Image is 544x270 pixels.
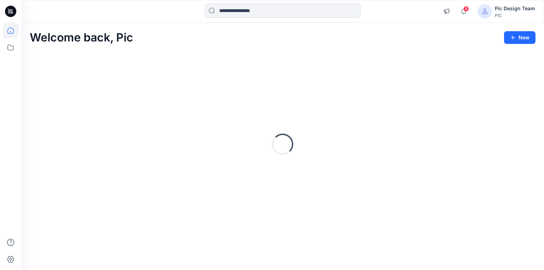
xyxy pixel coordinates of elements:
svg: avatar [482,9,488,14]
h2: Welcome back, Pic [30,31,133,44]
span: 9 [463,6,469,12]
div: Pic Design Team [495,4,535,13]
div: PIC [495,13,535,18]
button: New [504,31,535,44]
